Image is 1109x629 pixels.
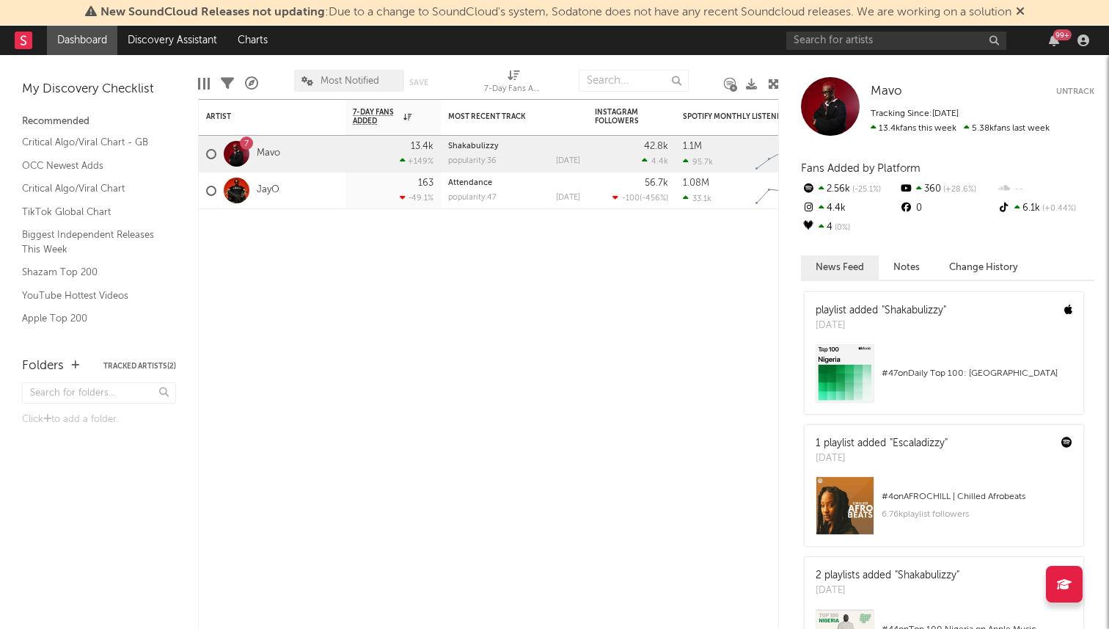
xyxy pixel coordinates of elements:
[484,81,543,98] div: 7-Day Fans Added (7-Day Fans Added)
[22,81,176,98] div: My Discovery Checklist
[801,180,898,199] div: 2.56k
[997,199,1094,218] div: 6.1k
[645,178,668,188] div: 56.7k
[816,451,948,466] div: [DATE]
[683,178,709,188] div: 1.08M
[448,142,499,150] a: Shakabulizzy
[805,344,1083,414] a: #47onDaily Top 100: [GEOGRAPHIC_DATA]
[227,26,278,55] a: Charts
[683,112,793,121] div: Spotify Monthly Listeners
[257,184,279,197] a: JayO
[579,70,689,92] input: Search...
[816,319,946,333] div: [DATE]
[22,204,161,220] a: TikTok Global Chart
[801,255,879,280] button: News Feed
[1040,205,1076,213] span: +0.44 %
[871,109,959,118] span: Tracking Since: [DATE]
[882,506,1072,523] div: 6.76k playlist followers
[683,194,711,203] div: 33.1k
[400,193,433,203] div: -49.1 %
[595,108,646,126] div: Instagram Followers
[198,62,210,105] div: Edit Columns
[206,112,316,121] div: Artist
[642,194,666,203] span: -456 %
[934,255,1033,280] button: Change History
[850,186,881,194] span: -25.1 %
[832,224,850,232] span: 0 %
[1053,29,1072,40] div: 99 +
[117,26,227,55] a: Discovery Assistant
[400,156,433,166] div: +149 %
[898,199,996,218] div: 0
[644,142,668,151] div: 42.8k
[418,178,433,188] div: 163
[941,186,976,194] span: +28.6 %
[683,142,702,151] div: 1.1M
[22,310,161,327] a: Apple Top 200
[816,568,959,583] div: 2 playlists added
[805,476,1083,546] a: #4onAFROCHILL | Chilled Afrobeats6.76kplaylist followers
[651,158,668,166] span: 4.4k
[882,488,1072,506] div: # 4 on AFROCHILL | Chilled Afrobeats
[221,62,234,105] div: Filters
[1056,84,1094,99] button: Untrack
[100,7,325,18] span: New SoundCloud Releases not updating
[411,142,433,151] div: 13.4k
[22,288,161,304] a: YouTube Hottest Videos
[100,7,1011,18] span: : Due to a change to SoundCloud's system, Sodatone does not have any recent Soundcloud releases. ...
[22,113,176,131] div: Recommended
[556,157,580,165] div: [DATE]
[448,179,580,187] div: Attendance
[22,357,64,375] div: Folders
[1049,34,1059,46] button: 99+
[997,180,1094,199] div: --
[321,76,379,86] span: Most Notified
[409,79,428,87] button: Save
[801,163,920,174] span: Fans Added by Platform
[448,179,492,187] a: Attendance
[816,436,948,451] div: 1 playlist added
[103,363,176,370] button: Tracked Artists(2)
[871,124,956,133] span: 13.4k fans this week
[871,85,902,98] span: Mavo
[683,157,713,167] div: 95.7k
[882,365,1072,382] div: # 47 on Daily Top 100: [GEOGRAPHIC_DATA]
[890,438,948,448] a: "Escaladizzy"
[871,124,1050,133] span: 5.38k fans last week
[448,142,580,150] div: Shakabulizzy
[22,382,176,404] input: Search for folders...
[448,112,558,121] div: Most Recent Track
[353,108,400,126] span: 7-Day Fans Added
[556,194,580,202] div: [DATE]
[22,158,161,174] a: OCC Newest Adds
[801,199,898,218] div: 4.4k
[786,32,1006,50] input: Search for artists
[882,305,946,316] a: "Shakabulizzy"
[816,303,946,319] div: playlist added
[1016,7,1025,18] span: Dismiss
[448,194,497,202] div: popularity: 47
[879,255,934,280] button: Notes
[22,227,161,257] a: Biggest Independent Releases This Week
[749,136,815,172] svg: Chart title
[22,181,161,197] a: Critical Algo/Viral Chart
[801,218,898,237] div: 4
[622,194,640,203] span: -100
[612,193,668,203] div: ( )
[245,62,258,105] div: A&R Pipeline
[22,134,161,150] a: Critical Algo/Viral Chart - GB
[22,264,161,280] a: Shazam Top 200
[257,148,280,160] a: Mavo
[816,583,959,598] div: [DATE]
[448,157,497,165] div: popularity: 36
[22,411,176,429] div: Click to add a folder.
[749,172,815,209] svg: Chart title
[898,180,996,199] div: 360
[47,26,117,55] a: Dashboard
[871,84,902,99] a: Mavo
[895,570,959,581] a: "Shakabulizzy"
[484,62,543,105] div: 7-Day Fans Added (7-Day Fans Added)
